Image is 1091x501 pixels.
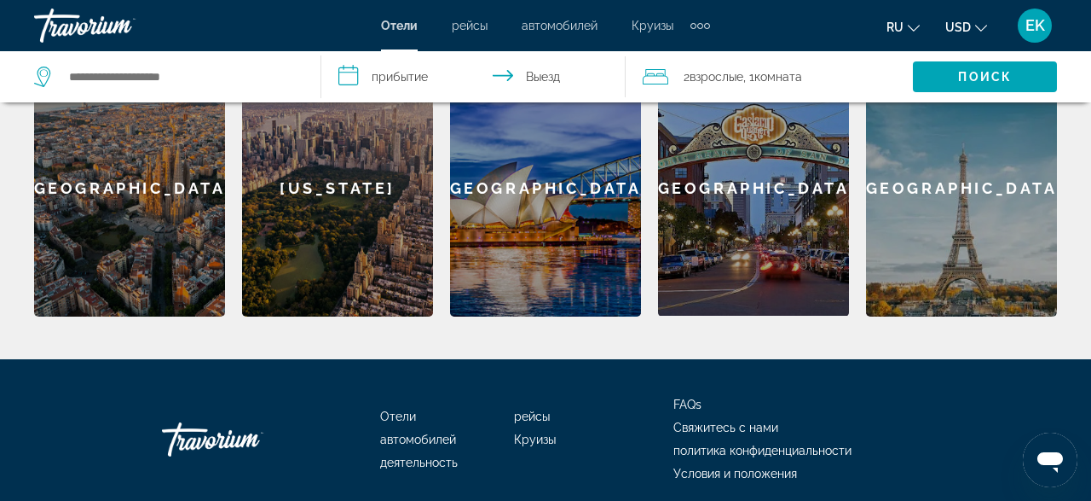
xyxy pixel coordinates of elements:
[886,15,920,39] button: Change language
[162,414,332,465] a: Go Home
[34,3,205,48] a: Travorium
[242,60,433,317] a: New York[US_STATE]
[1025,17,1045,34] span: EK
[673,444,851,457] a: политика конфиденциальности
[673,467,797,481] a: Условия и положения
[514,433,556,446] a: Круизы
[514,410,550,423] a: рейсы
[673,398,701,411] a: FAQs
[958,70,1012,84] span: Поиск
[673,421,778,434] a: Свяжитесь с нами
[743,65,802,89] span: , 1
[866,60,1057,317] div: [GEOGRAPHIC_DATA]
[380,410,416,423] a: Отели
[450,60,641,317] a: Sydney[GEOGRAPHIC_DATA]
[690,12,710,39] button: Extra navigation items
[381,19,418,32] a: Отели
[866,60,1057,317] a: Paris[GEOGRAPHIC_DATA]
[1023,433,1077,487] iframe: Кнопка запуска окна обмена сообщениями
[754,70,802,84] span: Комната
[886,20,903,34] span: ru
[626,51,913,102] button: Travelers: 2 adults, 0 children
[34,60,225,317] div: [GEOGRAPHIC_DATA]
[452,19,488,32] a: рейсы
[913,61,1057,92] button: Search
[945,20,971,34] span: USD
[658,60,849,316] div: [GEOGRAPHIC_DATA]
[522,19,597,32] a: автомобилей
[450,60,641,317] div: [GEOGRAPHIC_DATA]
[380,456,458,469] a: деятельность
[1013,8,1057,44] button: User Menu
[658,60,849,317] a: San Diego[GEOGRAPHIC_DATA]
[67,64,295,90] input: Search hotel destination
[945,15,987,39] button: Change currency
[34,60,225,317] a: Barcelona[GEOGRAPHIC_DATA]
[690,70,743,84] span: Взрослые
[321,51,626,102] button: Select check in and out date
[632,19,673,32] a: Круизы
[684,65,743,89] span: 2
[380,433,456,446] a: автомобилей
[242,60,433,317] div: [US_STATE]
